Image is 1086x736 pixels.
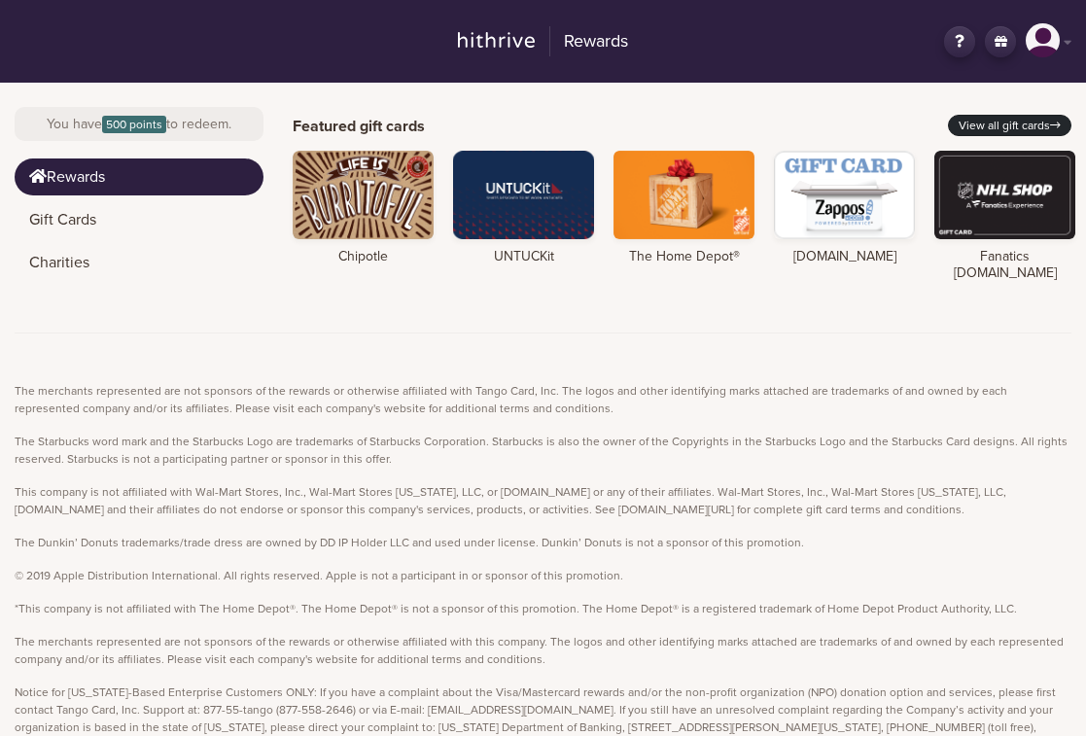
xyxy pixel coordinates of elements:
[293,118,425,136] h2: Featured gift cards
[15,633,1071,668] p: The merchants represented are not sponsors of the rewards or otherwise affiliated with this compa...
[293,249,434,265] h4: Chipotle
[446,23,641,60] a: Rewards
[15,483,1071,518] p: This company is not affiliated with Wal-Mart Stores, Inc., Wal-Mart Stores [US_STATE], LLC, or [D...
[15,600,1071,617] p: *This company is not affiliated with The Home Depot®. The Home Depot® is not a sponsor of this pr...
[15,244,263,281] a: Charities
[15,567,1071,584] p: © 2019 Apple Distribution International. All rights reserved. Apple is not a participant in or sp...
[948,115,1071,136] a: View all gift cards
[774,249,915,265] h4: [DOMAIN_NAME]
[453,249,594,265] h4: UNTUCKit
[15,158,263,195] a: Rewards
[934,249,1075,282] h4: Fanatics [DOMAIN_NAME]
[293,151,434,265] a: Chipotle
[613,151,754,265] a: The Home Depot®
[453,151,594,265] a: UNTUCKit
[15,107,263,141] div: You have to redeem.
[613,249,754,265] h4: The Home Depot®
[15,433,1071,468] p: The Starbucks word mark and the Starbucks Logo are trademarks of Starbucks Corporation. Starbucks...
[549,26,628,57] h2: Rewards
[458,32,535,48] img: hithrive-logo.9746416d.svg
[102,116,166,133] span: 500 points
[15,382,1071,417] p: The merchants represented are not sponsors of the rewards or otherwise affiliated with Tango Card...
[774,151,915,265] a: [DOMAIN_NAME]
[45,14,85,31] span: Help
[15,201,263,238] a: Gift Cards
[15,534,1071,551] p: The Dunkin’ Donuts trademarks/trade dress are owned by DD IP Holder LLC and used under license. D...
